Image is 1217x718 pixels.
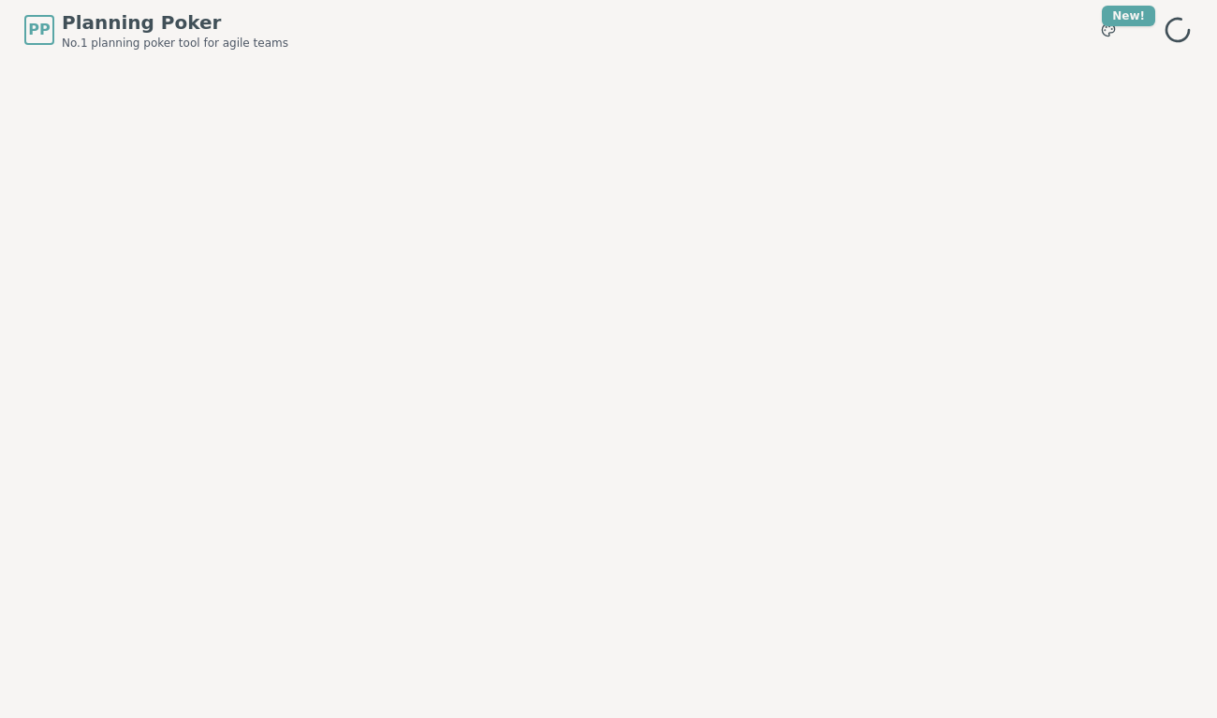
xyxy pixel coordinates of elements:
button: New! [1092,13,1125,47]
span: PP [28,19,50,41]
a: PPPlanning PokerNo.1 planning poker tool for agile teams [24,9,288,51]
span: No.1 planning poker tool for agile teams [62,36,288,51]
div: New! [1102,6,1155,26]
span: Planning Poker [62,9,288,36]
